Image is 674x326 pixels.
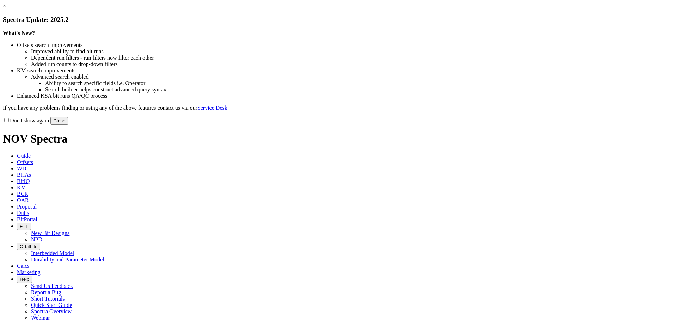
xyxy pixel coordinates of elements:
li: Advanced search enabled [31,74,671,80]
span: OrbitLite [20,244,37,249]
h3: Spectra Update: 2025.2 [3,16,671,24]
span: WD [17,165,26,171]
span: Offsets [17,159,33,165]
span: Dulls [17,210,29,216]
span: BCR [17,191,28,197]
a: Report a Bug [31,289,61,295]
span: BitPortal [17,216,37,222]
li: KM search improvements [17,67,671,74]
button: Close [50,117,68,125]
a: Interbedded Model [31,250,74,256]
strong: What's New? [3,30,35,36]
a: Send Us Feedback [31,283,73,289]
span: Calcs [17,263,30,269]
span: OAR [17,197,29,203]
a: Webinar [31,315,50,321]
a: Short Tutorials [31,296,65,302]
li: Offsets search improvements [17,42,671,48]
li: Ability to search specific fields i.e. Operator [45,80,671,86]
li: Enhanced KSA bit runs QA/QC process [17,93,671,99]
a: Quick Start Guide [31,302,72,308]
span: FTT [20,224,28,229]
a: Service Desk [197,105,227,111]
label: Don't show again [3,117,49,123]
a: Durability and Parameter Model [31,256,104,262]
h1: NOV Spectra [3,132,671,145]
span: Proposal [17,204,37,210]
li: Improved ability to find bit runs [31,48,671,55]
a: New Bit Designs [31,230,69,236]
span: Marketing [17,269,41,275]
input: Don't show again [4,118,9,122]
li: Search builder helps construct advanced query syntax [45,86,671,93]
li: Dependent run filters - run filters now filter each other [31,55,671,61]
span: KM [17,185,26,191]
a: NPD [31,236,42,242]
span: Help [20,277,29,282]
a: × [3,3,6,9]
span: Guide [17,153,31,159]
p: If you have any problems finding or using any of the above features contact us via our [3,105,671,111]
span: BHAs [17,172,31,178]
li: Added run counts to drop-down filters [31,61,671,67]
a: Spectra Overview [31,308,72,314]
span: BitIQ [17,178,30,184]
